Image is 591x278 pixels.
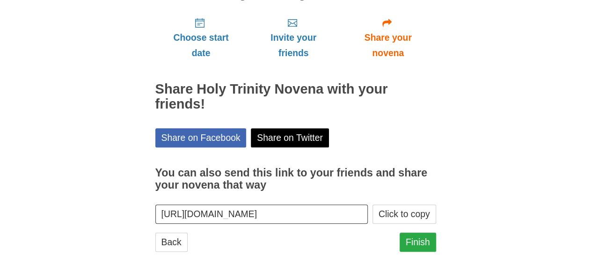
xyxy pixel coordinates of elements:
a: Share on Facebook [155,128,247,147]
h3: You can also send this link to your friends and share your novena that way [155,167,436,191]
span: Invite your friends [256,30,330,61]
a: Back [155,233,188,252]
a: Invite your friends [247,10,340,66]
a: Choose start date [155,10,247,66]
a: Share your novena [340,10,436,66]
span: Choose start date [165,30,238,61]
a: Share on Twitter [251,128,329,147]
span: Share your novena [350,30,427,61]
h2: Share Holy Trinity Novena with your friends! [155,82,436,112]
button: Click to copy [372,205,436,224]
a: Finish [400,233,436,252]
